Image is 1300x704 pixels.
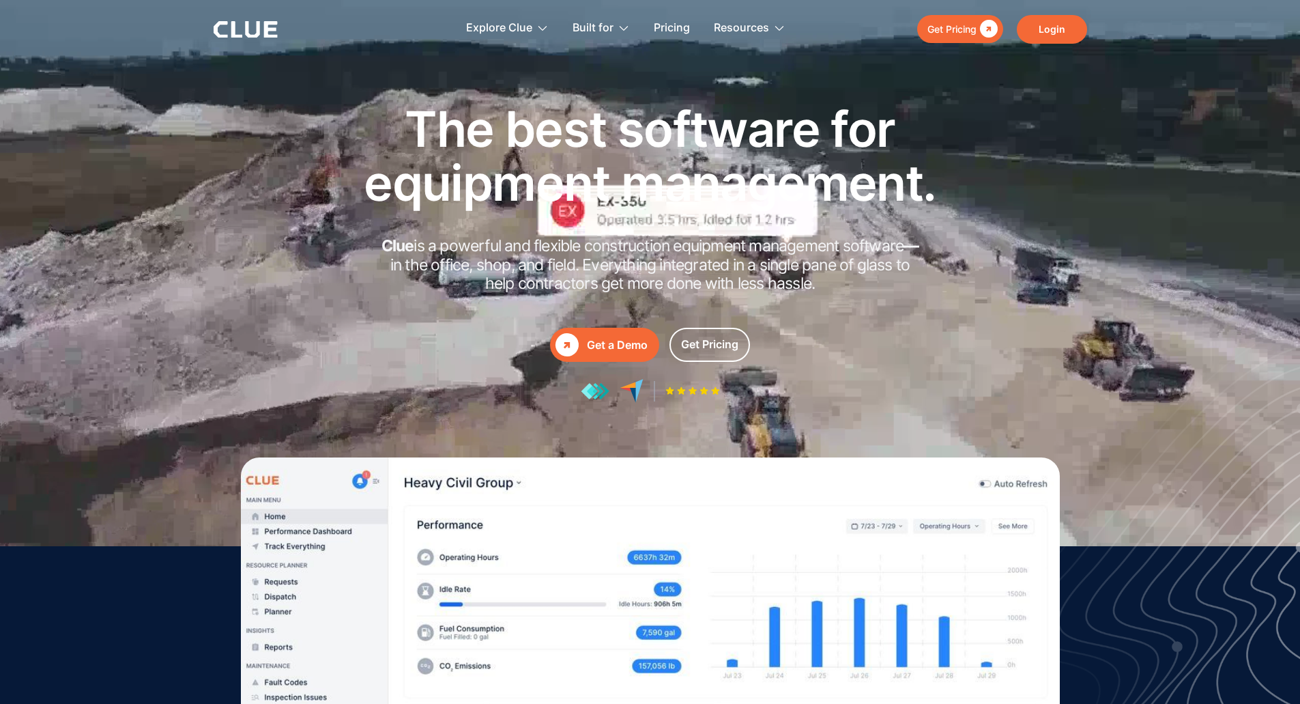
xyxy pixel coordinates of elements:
img: reviews at capterra [620,379,644,403]
strong: — [904,236,919,255]
h1: The best software for equipment management. [343,102,957,210]
a: Pricing [654,7,690,50]
a: Get Pricing [669,328,750,362]
div: Built for [573,7,613,50]
div: Resources [714,7,769,50]
strong: Clue [381,236,414,255]
div: Get Pricing [681,336,738,353]
img: reviews at getapp [581,382,609,400]
div:  [977,20,998,38]
a: Login [1017,15,1087,44]
a: Get Pricing [917,15,1003,43]
div: Get Pricing [927,20,977,38]
div: Explore Clue [466,7,532,50]
div:  [555,333,579,356]
h2: is a powerful and flexible construction equipment management software in the office, shop, and fi... [377,237,923,294]
div: Get a Demo [587,337,648,354]
img: Five-star rating icon [665,386,720,395]
a: Get a Demo [550,328,659,362]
